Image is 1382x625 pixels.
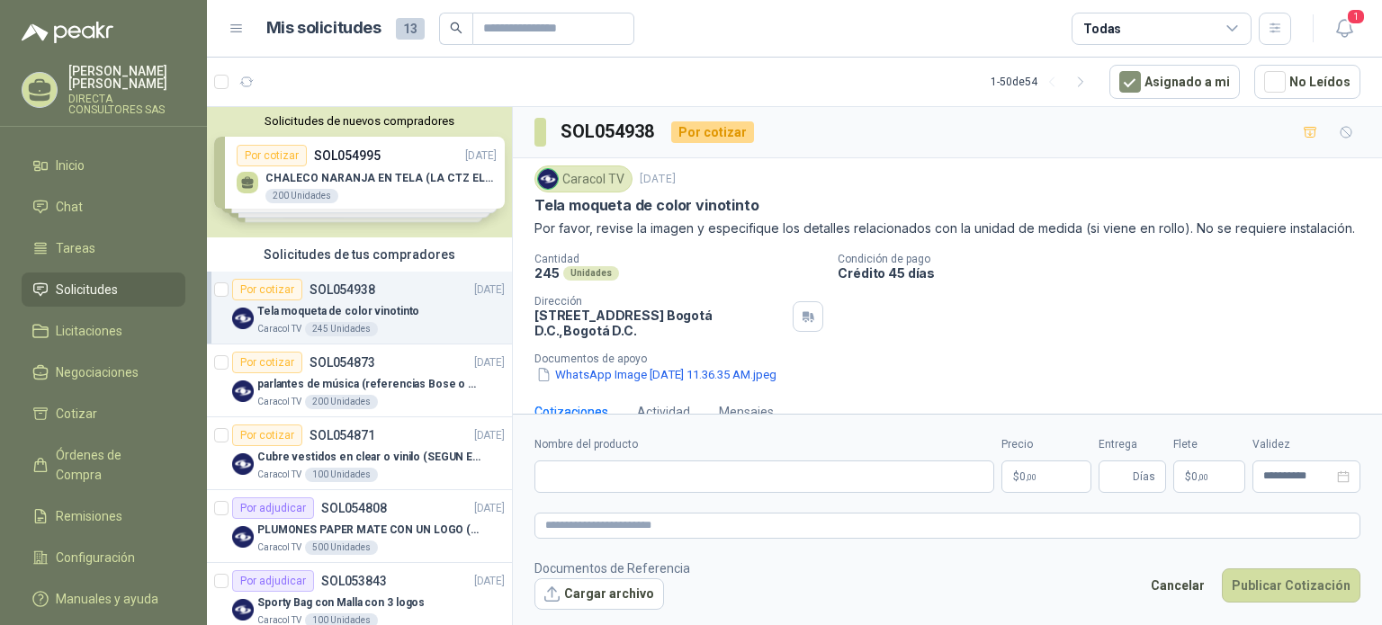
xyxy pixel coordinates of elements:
div: Por cotizar [671,121,754,143]
h1: Mis solicitudes [266,15,381,41]
p: PLUMONES PAPER MATE CON UN LOGO (SEGUN REF.ADJUNTA) [257,522,481,539]
p: Documentos de Referencia [534,558,690,578]
p: Caracol TV [257,322,301,336]
div: 100 Unidades [305,468,378,482]
span: 13 [396,18,425,40]
img: Logo peakr [22,22,113,43]
div: 245 Unidades [305,322,378,336]
p: [DATE] [474,573,505,590]
div: Actividad [637,402,690,422]
button: Solicitudes de nuevos compradores [214,114,505,128]
a: Cotizar [22,397,185,431]
p: $ 0,00 [1173,460,1245,493]
div: Por adjudicar [232,497,314,519]
label: Flete [1173,436,1245,453]
p: SOL054871 [310,429,375,442]
label: Nombre del producto [534,436,994,453]
span: Negociaciones [56,362,139,382]
a: Por cotizarSOL054938[DATE] Company LogoTela moqueta de color vinotintoCaracol TV245 Unidades [207,272,512,344]
p: [DATE] [474,281,505,299]
a: Tareas [22,231,185,265]
p: [STREET_ADDRESS] Bogotá D.C. , Bogotá D.C. [534,308,785,338]
img: Company Logo [232,599,254,621]
div: Solicitudes de nuevos compradoresPor cotizarSOL054995[DATE] CHALECO NARANJA EN TELA (LA CTZ ELEGI... [207,107,512,237]
a: Chat [22,190,185,224]
a: Remisiones [22,499,185,533]
p: [DATE] [474,500,505,517]
span: 1 [1346,8,1366,25]
img: Company Logo [232,308,254,329]
h3: SOL054938 [561,118,657,146]
button: No Leídos [1254,65,1360,99]
span: Órdenes de Compra [56,445,168,485]
span: Inicio [56,156,85,175]
img: Company Logo [538,169,558,189]
a: Configuración [22,540,185,575]
span: search [450,22,462,34]
p: Tela moqueta de color vinotinto [257,303,419,320]
p: [DATE] [474,427,505,444]
img: Company Logo [232,380,254,402]
p: 245 [534,265,560,281]
label: Validez [1252,436,1360,453]
a: Por adjudicarSOL054808[DATE] Company LogoPLUMONES PAPER MATE CON UN LOGO (SEGUN REF.ADJUNTA)Carac... [207,490,512,563]
p: Cubre vestidos en clear o vinilo (SEGUN ESPECIFICACIONES DEL ADJUNTO) [257,449,481,466]
span: Chat [56,197,83,217]
p: Documentos de apoyo [534,353,1375,365]
button: WhatsApp Image [DATE] 11.36.35 AM.jpeg [534,365,778,384]
p: [DATE] [474,354,505,371]
p: Crédito 45 días [838,265,1375,281]
p: Condición de pago [838,253,1375,265]
p: parlantes de música (referencias Bose o Alexa) CON MARCACION 1 LOGO (Mas datos en el adjunto) [257,376,481,393]
span: 0 [1019,471,1036,482]
div: Por cotizar [232,352,302,373]
a: Negociaciones [22,355,185,389]
span: Días [1133,461,1155,492]
span: Configuración [56,548,135,567]
div: Cotizaciones [534,402,608,422]
span: 0 [1191,471,1208,482]
p: SOL054808 [321,502,387,514]
label: Precio [1001,436,1091,453]
div: Caracol TV [534,165,633,192]
p: SOL054873 [310,356,375,369]
div: Unidades [563,266,619,281]
img: Company Logo [232,526,254,548]
span: Tareas [56,238,95,258]
img: Company Logo [232,453,254,475]
span: Solicitudes [56,280,118,299]
a: Solicitudes [22,272,185,307]
a: Por cotizarSOL054871[DATE] Company LogoCubre vestidos en clear o vinilo (SEGUN ESPECIFICACIONES D... [207,417,512,490]
span: Remisiones [56,506,122,526]
span: ,00 [1026,472,1036,482]
p: SOL054938 [310,283,375,296]
p: [PERSON_NAME] [PERSON_NAME] [68,65,185,90]
a: Órdenes de Compra [22,438,185,492]
p: Caracol TV [257,540,301,555]
div: 500 Unidades [305,540,378,555]
p: Cantidad [534,253,823,265]
div: Por cotizar [232,279,302,300]
div: 200 Unidades [305,395,378,409]
p: Por favor, revise la imagen y especifique los detalles relacionados con la unidad de medida (si v... [534,219,1360,238]
span: $ [1185,471,1191,482]
div: Por adjudicar [232,570,314,592]
a: Manuales y ayuda [22,582,185,616]
label: Entrega [1099,436,1166,453]
a: Inicio [22,148,185,183]
button: Cargar archivo [534,578,664,611]
p: [DATE] [640,171,676,188]
span: Manuales y ayuda [56,589,158,609]
span: Cotizar [56,404,97,424]
span: ,00 [1198,472,1208,482]
div: Por cotizar [232,424,302,446]
span: Licitaciones [56,321,122,341]
p: Tela moqueta de color vinotinto [534,196,758,215]
p: $0,00 [1001,460,1091,493]
a: Por cotizarSOL054873[DATE] Company Logoparlantes de música (referencias Bose o Alexa) CON MARCACI... [207,344,512,417]
div: Solicitudes de tus compradores [207,237,512,272]
p: Sporty Bag con Malla con 3 logos [257,594,425,612]
p: SOL053843 [321,575,387,587]
button: Cancelar [1141,568,1215,603]
button: 1 [1328,13,1360,45]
